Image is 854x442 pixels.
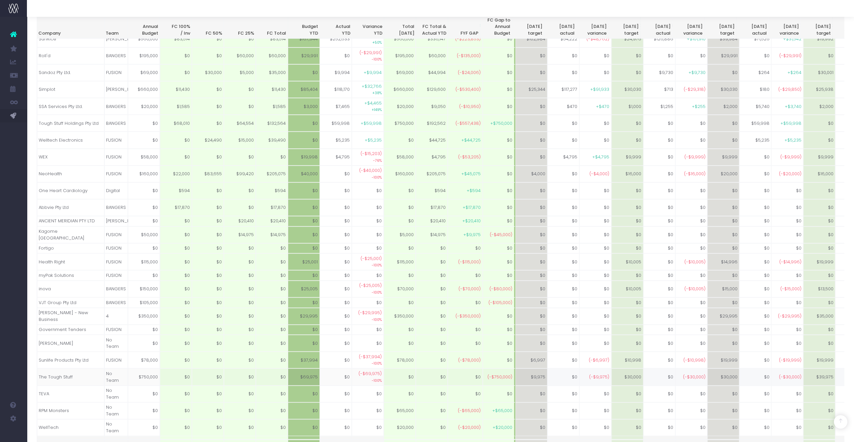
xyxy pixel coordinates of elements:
td: $0 [384,199,416,216]
td: $0 [224,81,256,98]
td: $0 [384,132,416,148]
td: $470 [547,98,579,115]
span: [DATE] target [610,23,639,36]
td: $60,000 [256,47,288,64]
td: $0 [739,182,771,199]
td: FUSION [104,64,128,81]
span: [DATE] target [514,23,542,36]
td: BANGERS [104,199,128,216]
td: $4,795 [547,149,579,165]
td: $132,564 [256,115,288,132]
td: $0 [643,149,675,165]
span: [DATE] actual [642,23,671,36]
td: Abbvie Pty Ltd [37,199,104,216]
td: $192,562 [416,115,448,132]
td: $9,999 [803,149,835,165]
td: $15,000 [224,132,256,148]
td: $0 [579,115,611,132]
td: $0 [128,182,160,199]
td: $0 [803,132,835,148]
td: $0 [288,64,320,81]
td: $0 [675,132,707,148]
td: $0 [643,199,675,216]
td: $2,000 [803,98,835,115]
td: $0 [483,182,515,199]
td: $11,430 [256,81,288,98]
th: Annual Budget: activate to sort column ascending [128,15,160,38]
td: $0 [803,182,835,199]
span: +$5,235 [365,137,382,144]
td: $160,000 [128,165,160,182]
td: $195,000 [384,47,416,64]
td: $129,600 [416,81,448,98]
span: +$4,465 [364,100,382,107]
td: $205,075 [256,165,288,182]
td: $0 [547,47,579,64]
td: $68,010 [160,115,192,132]
span: +$9,994 [364,69,382,76]
td: $660,000 [384,81,416,98]
td: $9,730 [643,64,675,81]
td: $0 [160,132,192,148]
td: $0 [643,47,675,64]
td: $0 [483,149,515,165]
td: NeoHealth [37,165,104,182]
td: $0 [160,216,192,226]
td: $0 [128,132,160,148]
td: $30,000 [192,64,224,81]
span: (-$4,000) [589,171,609,177]
th: VarianceYTD: activate to sort column ascending [352,15,384,38]
td: $0 [579,199,611,216]
small: -100% [372,174,382,180]
span: (-$20,000) [779,171,801,177]
span: +$264 [787,69,801,76]
td: $20,000 [384,98,416,115]
td: $0 [483,81,515,98]
td: BANGERS [104,47,128,64]
span: (-$557,438) [455,120,481,127]
span: (-$29,318) [683,86,705,93]
td: $0 [739,165,771,182]
td: $9,050 [416,98,448,115]
td: $0 [160,64,192,81]
td: $60,000 [224,47,256,64]
span: +$5,235 [784,137,801,144]
td: $4,795 [320,149,352,165]
th: FC 50%: activate to sort column ascending [192,15,224,38]
span: +$4,795 [592,154,609,160]
td: SSA Services Pty Ltd. [37,98,104,115]
span: [DATE] target [706,23,735,36]
td: $0 [224,199,256,216]
td: $3,000 [288,98,320,115]
td: $160,000 [384,165,416,182]
td: $0 [224,182,256,199]
td: $5,235 [320,132,352,148]
span: (-$29,991) [779,52,801,59]
td: $99,420 [224,165,256,182]
span: +$59,998 [780,120,801,127]
td: $22,000 [160,165,192,182]
td: $69,000 [384,64,416,81]
td: $30,030 [611,81,643,98]
td: $59,998 [320,115,352,132]
td: $58,000 [128,149,160,165]
td: $0 [771,199,803,216]
td: $0 [128,199,160,216]
td: $35,000 [256,64,288,81]
span: (-$135,000) [457,52,481,59]
td: $0 [192,47,224,64]
td: $17,870 [160,199,192,216]
td: $0 [128,216,160,226]
th: BudgetYTD: activate to sort column ascending [288,15,320,38]
td: $594 [160,182,192,199]
td: Simplot [37,81,104,98]
td: $0 [483,64,515,81]
td: $0 [515,149,547,165]
td: $44,725 [416,132,448,148]
td: $0 [483,165,515,182]
td: $0 [192,81,224,98]
td: $20,410 [256,216,288,226]
span: (-$530,400) [455,86,481,93]
td: $58,000 [384,149,416,165]
td: $594 [256,182,288,199]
